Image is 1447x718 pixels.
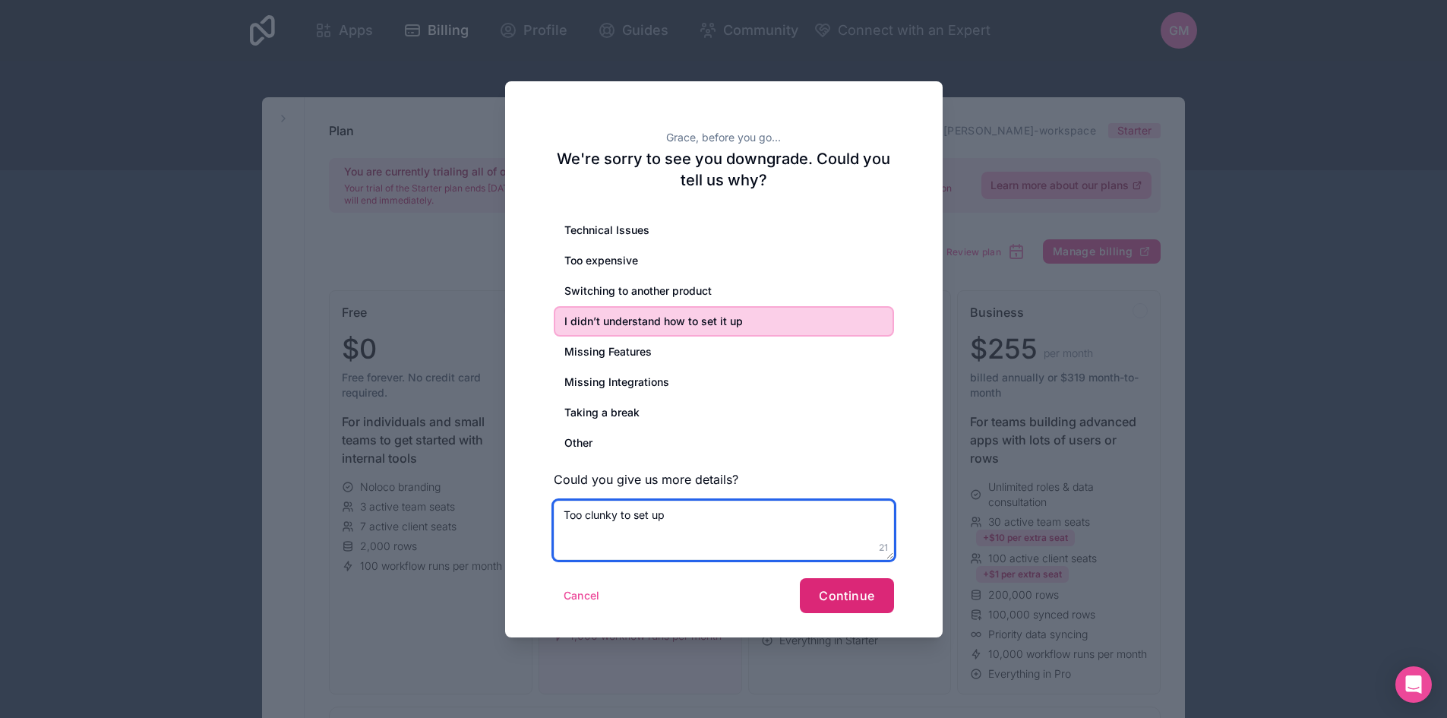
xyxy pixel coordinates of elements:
textarea: Too clunky to set up [554,501,894,560]
div: I didn’t understand how to set it up [554,306,894,337]
span: Continue [819,588,874,603]
h2: Grace, before you go... [554,130,894,145]
div: Technical Issues [554,215,894,245]
h3: Could you give us more details? [554,470,894,489]
div: Missing Integrations [554,367,894,397]
div: Missing Features [554,337,894,367]
div: Too expensive [554,245,894,276]
div: Open Intercom Messenger [1395,666,1432,703]
button: Continue [800,578,893,613]
div: Switching to another product [554,276,894,306]
div: Other [554,428,894,458]
button: Cancel [554,584,610,608]
div: Taking a break [554,397,894,428]
h2: We're sorry to see you downgrade. Could you tell us why? [554,148,894,191]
